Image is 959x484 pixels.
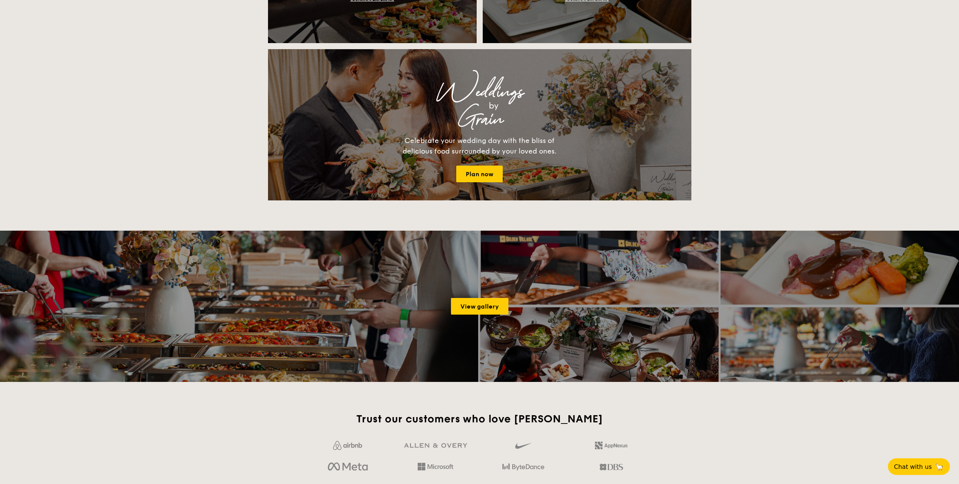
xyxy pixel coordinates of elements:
img: 2L6uqdT+6BmeAFDfWP11wfMG223fXktMZIL+i+lTG25h0NjUBKOYhdW2Kn6T+C0Q7bASH2i+1JIsIulPLIv5Ss6l0e291fRVW... [595,442,627,449]
div: Celebrate your wedding day with the bliss of delicious food surrounded by your loved ones. [395,135,565,157]
img: GRg3jHAAAAABJRU5ErkJggg== [404,443,467,448]
a: Plan now [456,166,503,182]
img: gdlseuq06himwAAAABJRU5ErkJggg== [515,439,531,452]
img: Jf4Dw0UUCKFd4aYAAAAASUVORK5CYII= [333,441,362,450]
img: meta.d311700b.png [328,461,367,473]
img: bytedance.dc5c0c88.png [502,461,544,473]
img: dbs.a5bdd427.png [600,461,623,473]
div: by [363,99,625,113]
span: 🦙 [935,462,944,471]
button: Chat with us🦙 [888,458,950,475]
img: Hd4TfVa7bNwuIo1gAAAAASUVORK5CYII= [418,463,453,470]
a: View gallery [451,298,508,315]
div: Weddings [335,85,625,99]
div: Grain [335,113,625,126]
h2: Trust our customers who love [PERSON_NAME] [307,412,652,426]
span: Chat with us [894,463,932,470]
